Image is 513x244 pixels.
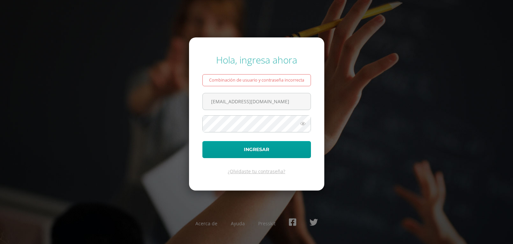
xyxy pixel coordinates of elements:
[258,220,276,227] a: Presskit
[195,220,217,227] a: Acerca de
[202,141,311,158] button: Ingresar
[228,168,285,174] a: ¿Olvidaste tu contraseña?
[202,74,311,86] div: Combinación de usuario y contraseña incorrecta
[231,220,245,227] a: Ayuda
[203,93,311,110] input: Correo electrónico o usuario
[202,53,311,66] div: Hola, ingresa ahora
